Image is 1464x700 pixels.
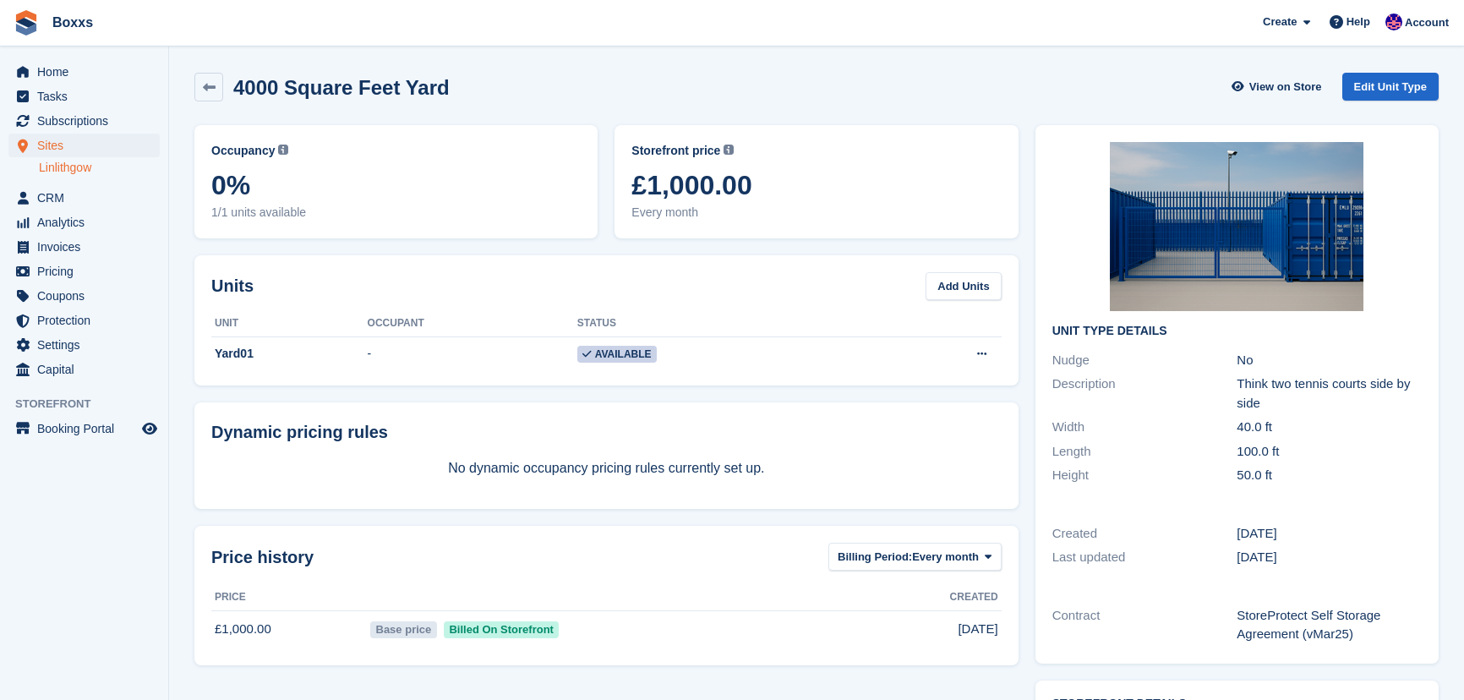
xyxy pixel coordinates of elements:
span: View on Store [1249,79,1322,96]
a: menu [8,85,160,108]
a: menu [8,417,160,440]
span: Account [1405,14,1449,31]
span: Every month [912,549,979,566]
div: Created [1052,524,1237,544]
img: stora-icon-8386f47178a22dfd0bd8f6a31ec36ba5ce8667c1dd55bd0f319d3a0aa187defe.svg [14,10,39,36]
div: Last updated [1052,548,1237,567]
div: Width [1052,418,1237,437]
div: 100.0 ft [1237,442,1422,462]
div: 40.0 ft [1237,418,1422,437]
span: Occupancy [211,142,275,160]
span: Help [1347,14,1370,30]
th: Status [577,310,871,337]
a: Boxxs [46,8,100,36]
p: No dynamic occupancy pricing rules currently set up. [211,458,1002,479]
a: menu [8,260,160,283]
span: Subscriptions [37,109,139,133]
span: Created [950,589,998,604]
span: Available [577,346,657,363]
a: menu [8,358,160,381]
span: Pricing [37,260,139,283]
img: microyards-self-storage-container-yards.png [1110,142,1363,311]
span: Billing Period: [838,549,912,566]
h2: Units [211,273,254,298]
th: Price [211,584,367,611]
span: Coupons [37,284,139,308]
a: Edit Unit Type [1342,73,1439,101]
div: Contract [1052,606,1237,644]
div: Description [1052,375,1237,413]
div: Height [1052,466,1237,485]
span: Sites [37,134,139,157]
span: 0% [211,170,581,200]
span: Storefront price [631,142,720,160]
span: Analytics [37,211,139,234]
td: £1,000.00 [211,610,367,648]
td: - [368,336,577,372]
div: Length [1052,442,1237,462]
span: 1/1 units available [211,204,581,221]
span: £1,000.00 [631,170,1001,200]
span: Billed On Storefront [444,621,560,638]
a: View on Store [1230,73,1329,101]
span: Storefront [15,396,168,413]
a: menu [8,284,160,308]
a: menu [8,109,160,133]
div: 50.0 ft [1237,466,1422,485]
a: menu [8,134,160,157]
a: menu [8,186,160,210]
th: Occupant [368,310,577,337]
span: Create [1263,14,1297,30]
th: Unit [211,310,368,337]
h2: 4000 Square Feet Yard [233,76,450,99]
a: Linlithgow [39,160,160,176]
button: Billing Period: Every month [828,543,1002,571]
div: Dynamic pricing rules [211,419,1002,445]
img: Jamie Malcolm [1385,14,1402,30]
a: Preview store [139,418,160,439]
span: [DATE] [958,620,997,639]
div: Yard01 [211,345,368,363]
span: Booking Portal [37,417,139,440]
a: menu [8,309,160,332]
img: icon-info-grey-7440780725fd019a000dd9b08b2336e03edf1995a4989e88bcd33f0948082b44.svg [278,145,288,155]
a: Add Units [926,272,1001,300]
span: Invoices [37,235,139,259]
span: Base price [370,621,437,638]
span: Price history [211,544,314,570]
span: Tasks [37,85,139,108]
span: Home [37,60,139,84]
a: menu [8,235,160,259]
div: Nudge [1052,351,1237,370]
span: Protection [37,309,139,332]
div: [DATE] [1237,524,1422,544]
div: No [1237,351,1422,370]
div: Think two tennis courts side by side [1237,375,1422,413]
h2: Unit Type details [1052,325,1422,338]
a: menu [8,60,160,84]
span: CRM [37,186,139,210]
span: Settings [37,333,139,357]
a: menu [8,333,160,357]
div: [DATE] [1237,548,1422,567]
span: Every month [631,204,1001,221]
a: menu [8,211,160,234]
img: icon-info-grey-7440780725fd019a000dd9b08b2336e03edf1995a4989e88bcd33f0948082b44.svg [724,145,734,155]
div: StoreProtect Self Storage Agreement (vMar25) [1237,606,1422,644]
span: Capital [37,358,139,381]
